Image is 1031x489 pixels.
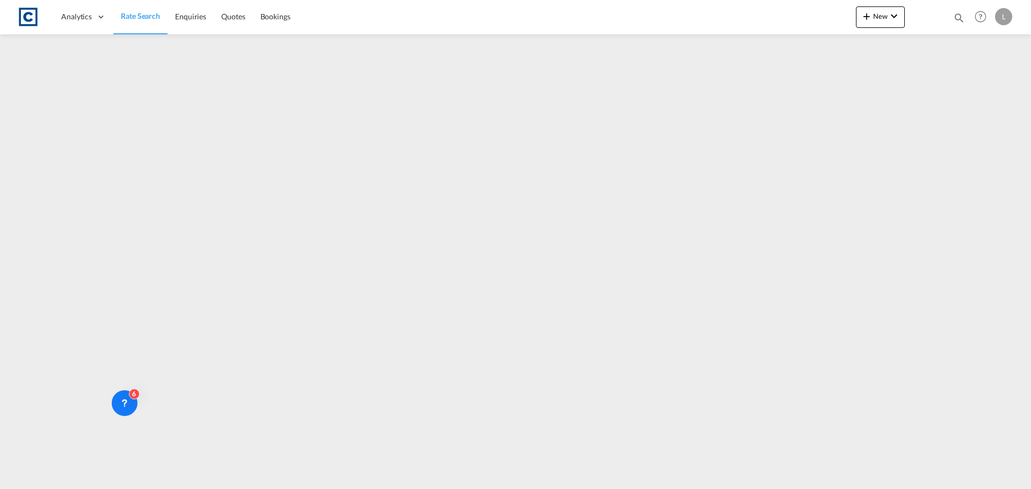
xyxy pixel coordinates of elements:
md-icon: icon-magnify [953,12,965,24]
md-icon: icon-chevron-down [888,10,901,23]
button: icon-plus 400-fgNewicon-chevron-down [856,6,905,28]
div: icon-magnify [953,12,965,28]
span: New [860,12,901,20]
md-icon: icon-plus 400-fg [860,10,873,23]
span: Rate Search [121,11,160,20]
span: Help [971,8,990,26]
span: Analytics [61,11,92,22]
span: Bookings [260,12,291,21]
div: Help [971,8,995,27]
div: L [995,8,1012,25]
span: Enquiries [175,12,206,21]
img: 1fdb9190129311efbfaf67cbb4249bed.jpeg [16,5,40,29]
span: Quotes [221,12,245,21]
